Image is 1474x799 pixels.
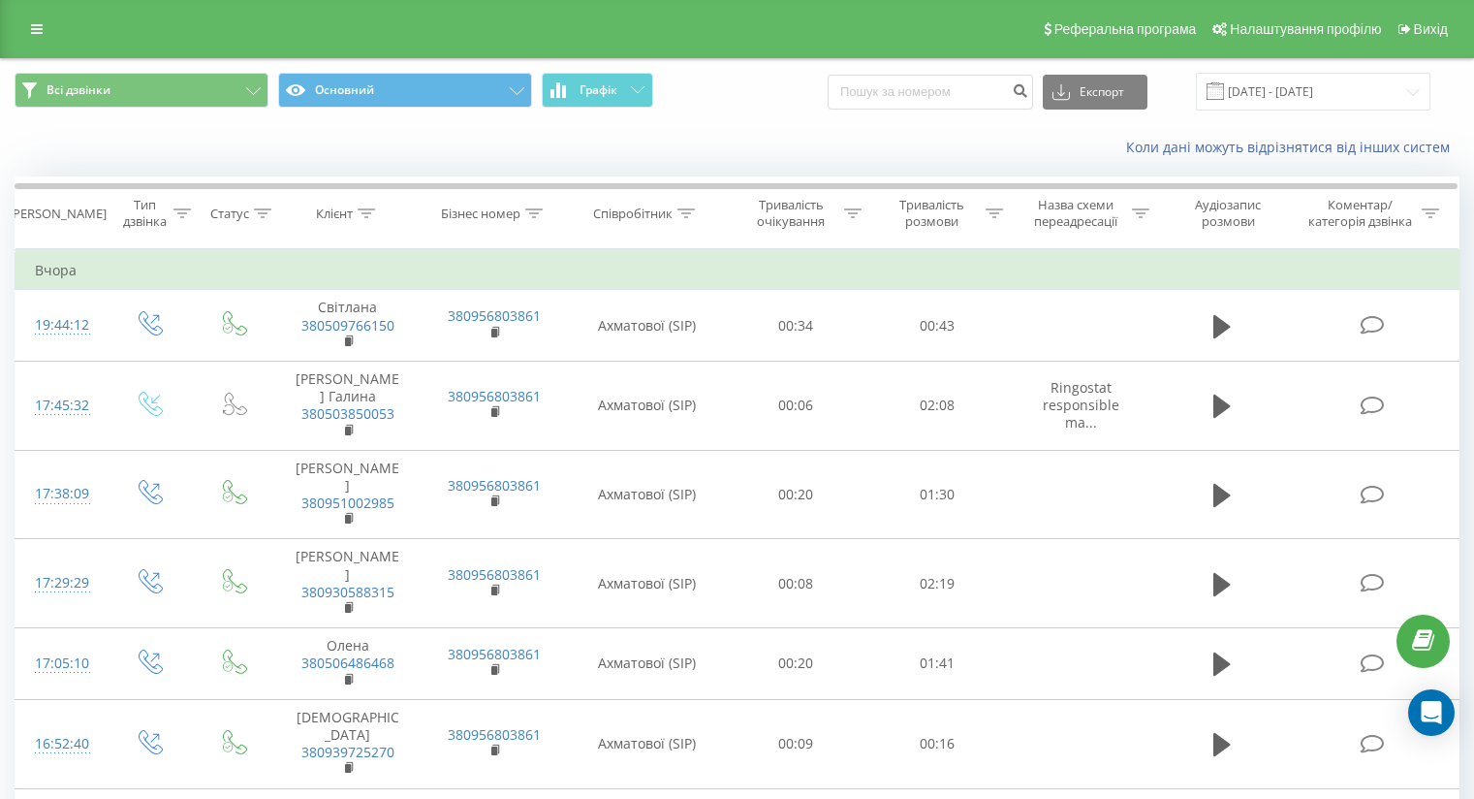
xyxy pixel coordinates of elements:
[274,290,421,362] td: Світлана
[726,290,866,362] td: 00:34
[301,404,394,423] a: 380503850053
[274,450,421,539] td: [PERSON_NAME]
[542,73,653,108] button: Графік
[274,539,421,628] td: [PERSON_NAME]
[1043,75,1147,110] button: Експорт
[47,82,110,98] span: Всі дзвінки
[568,361,726,450] td: Ахматової (SIP)
[274,628,421,700] td: Олена
[1025,197,1127,230] div: Назва схеми переадресації
[580,83,617,97] span: Графік
[726,628,866,700] td: 00:20
[301,316,394,335] a: 380509766150
[301,654,394,672] a: 380506486468
[301,583,394,601] a: 380930588315
[726,699,866,788] td: 00:09
[568,290,726,362] td: Ахматової (SIP)
[448,645,541,663] a: 380956803861
[274,361,421,450] td: [PERSON_NAME] Галина
[743,197,840,230] div: Тривалість очікування
[448,306,541,325] a: 380956803861
[35,306,86,344] div: 19:44:12
[866,290,1007,362] td: 00:43
[274,699,421,788] td: [DEMOGRAPHIC_DATA]
[568,699,726,788] td: Ахматової (SIP)
[15,73,268,108] button: Всі дзвінки
[35,475,86,513] div: 17:38:09
[726,450,866,539] td: 00:20
[568,539,726,628] td: Ахматової (SIP)
[35,645,86,683] div: 17:05:10
[593,206,673,222] div: Співробітник
[448,387,541,405] a: 380956803861
[726,361,866,450] td: 00:06
[1054,21,1197,37] span: Реферальна програма
[448,476,541,495] a: 380956803861
[122,197,168,230] div: Тип дзвінка
[866,361,1007,450] td: 02:08
[884,197,981,230] div: Тривалість розмови
[568,450,726,539] td: Ахматової (SIP)
[726,539,866,628] td: 00:08
[1408,689,1455,736] div: Open Intercom Messenger
[448,725,541,744] a: 380956803861
[1414,21,1448,37] span: Вихід
[35,725,86,763] div: 16:52:40
[35,387,86,425] div: 17:45:32
[16,251,1459,290] td: Вчора
[278,73,532,108] button: Основний
[866,450,1007,539] td: 01:30
[1043,378,1119,431] span: Ringostat responsible ma...
[210,206,249,222] div: Статус
[316,206,353,222] div: Клієнт
[866,539,1007,628] td: 02:19
[1303,197,1417,230] div: Коментар/категорія дзвінка
[441,206,520,222] div: Бізнес номер
[35,564,86,602] div: 17:29:29
[568,628,726,700] td: Ахматової (SIP)
[866,628,1007,700] td: 01:41
[1230,21,1381,37] span: Налаштування профілю
[301,743,394,761] a: 380939725270
[1126,138,1459,156] a: Коли дані можуть відрізнятися вiд інших систем
[9,206,107,222] div: [PERSON_NAME]
[448,565,541,584] a: 380956803861
[828,75,1033,110] input: Пошук за номером
[866,699,1007,788] td: 00:16
[301,494,394,512] a: 380951002985
[1172,197,1285,230] div: Аудіозапис розмови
